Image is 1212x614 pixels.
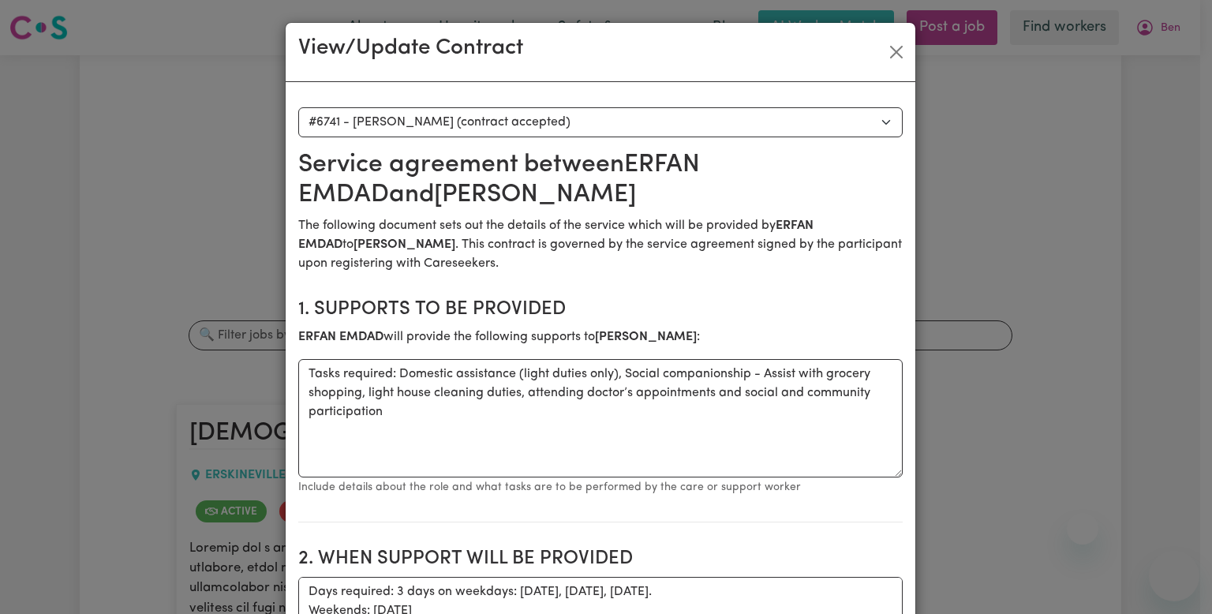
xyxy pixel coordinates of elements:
[298,548,903,571] h2: 2. When support will be provided
[298,150,903,211] h2: Service agreement between ERFAN EMDAD and [PERSON_NAME]
[298,359,903,477] textarea: Tasks required: Domestic assistance (light duties only), Social companionship - Assist with groce...
[298,216,903,273] p: The following document sets out the details of the service which will be provided by to . This co...
[884,39,909,65] button: Close
[1149,551,1199,601] iframe: Button to launch messaging window
[298,481,801,493] small: Include details about the role and what tasks are to be performed by the care or support worker
[298,298,903,321] h2: 1. Supports to be provided
[298,331,383,343] b: ERFAN EMDAD
[1067,513,1098,545] iframe: Close message
[298,36,523,62] h3: View/Update Contract
[595,331,697,343] b: [PERSON_NAME]
[353,238,455,251] b: [PERSON_NAME]
[298,328,903,346] p: will provide the following supports to :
